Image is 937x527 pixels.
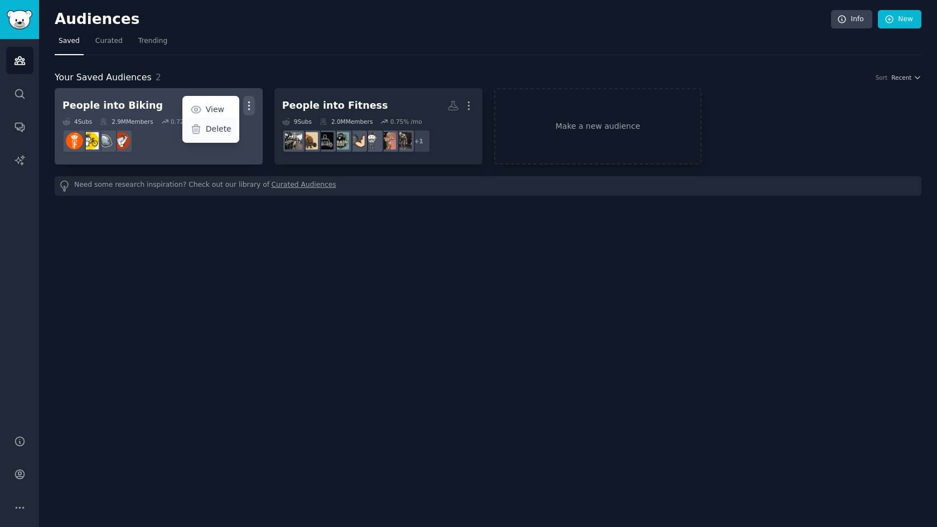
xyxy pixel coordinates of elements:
[95,36,123,46] span: Curated
[274,88,482,165] a: People into Fitness9Subs2.0MMembers0.75% /mo+1fitness30plusPhysiquecritiqueleangainsgymadviceGymM...
[100,118,153,125] div: 2.9M Members
[891,74,911,81] span: Recent
[55,11,831,28] h2: Audiences
[66,132,83,149] img: cycling
[97,132,114,149] img: gravelcycling
[91,32,127,55] a: Curated
[379,132,396,149] img: Physiquecritique
[891,74,921,81] button: Recent
[156,72,161,83] span: 2
[55,71,152,85] span: Your Saved Audiences
[62,118,92,125] div: 4 Sub s
[81,132,99,149] img: bicycling
[347,132,365,149] img: gymadvice
[876,74,888,81] div: Sort
[831,10,872,29] a: Info
[282,99,388,113] div: People into Fitness
[285,132,302,149] img: Gymhelp
[390,118,422,125] div: 0.75 % /mo
[55,32,84,55] a: Saved
[55,88,263,165] a: People into BikingViewDelete4Subs2.9MMembers0.72% /moxbikinggravelcyclingbicyclingcycling
[55,176,921,196] div: Need some research inspiration? Check out our library of
[59,36,80,46] span: Saved
[171,118,202,125] div: 0.72 % /mo
[494,88,702,165] a: Make a new audience
[363,132,380,149] img: leangains
[206,104,224,115] p: View
[878,10,921,29] a: New
[394,132,412,149] img: fitness30plus
[316,132,334,149] img: workouts
[184,98,237,122] a: View
[301,132,318,149] img: WorkoutRoutines
[7,10,32,30] img: GummySearch logo
[407,129,431,153] div: + 1
[134,32,171,55] a: Trending
[332,132,349,149] img: GymMotivation
[206,123,231,135] p: Delete
[62,99,163,113] div: People into Biking
[138,36,167,46] span: Trending
[282,118,312,125] div: 9 Sub s
[113,132,130,149] img: xbiking
[272,180,336,192] a: Curated Audiences
[320,118,373,125] div: 2.0M Members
